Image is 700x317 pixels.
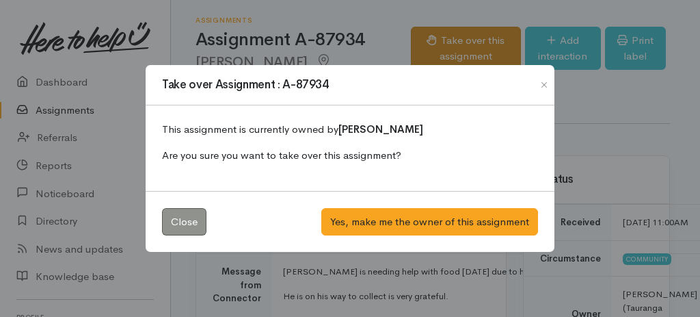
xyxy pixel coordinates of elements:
button: Close [162,208,206,236]
p: This assignment is currently owned by [162,122,538,138]
button: Close [533,77,555,93]
b: [PERSON_NAME] [338,123,423,136]
p: Are you sure you want to take over this assignment? [162,148,538,164]
h1: Take over Assignment : A-87934 [162,76,329,94]
button: Yes, make me the owner of this assignment [321,208,538,236]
